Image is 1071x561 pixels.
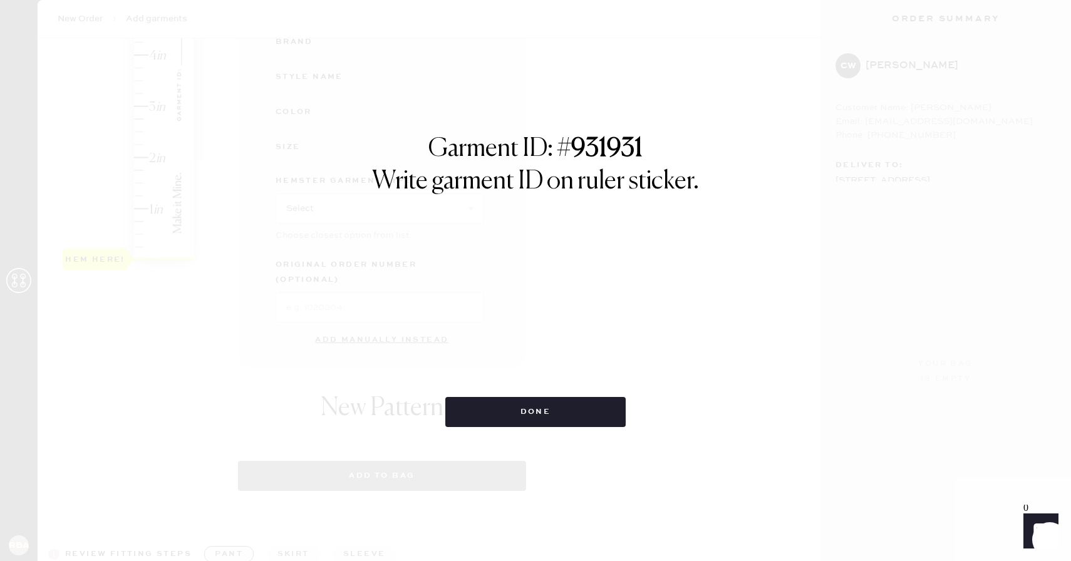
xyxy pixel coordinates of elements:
[372,167,699,197] h1: Write garment ID on ruler sticker.
[571,136,643,162] strong: 931931
[1011,505,1065,558] iframe: Front Chat
[445,397,626,427] button: Done
[301,178,770,384] img: yH5BAEAAAAALAAAAAABAAEAAAIBRAA7
[428,134,643,167] h1: Garment ID: #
